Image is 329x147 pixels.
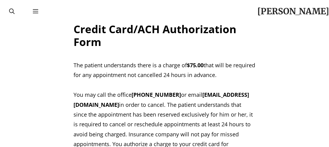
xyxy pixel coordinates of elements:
[187,61,204,69] b: $75.00
[257,6,329,17] a: [PERSON_NAME]
[74,91,249,108] b: [EMAIL_ADDRESS][DOMAIN_NAME]
[132,91,181,98] b: [PHONE_NUMBER]
[74,23,256,48] h2: Credit Card/ACH Authorization Form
